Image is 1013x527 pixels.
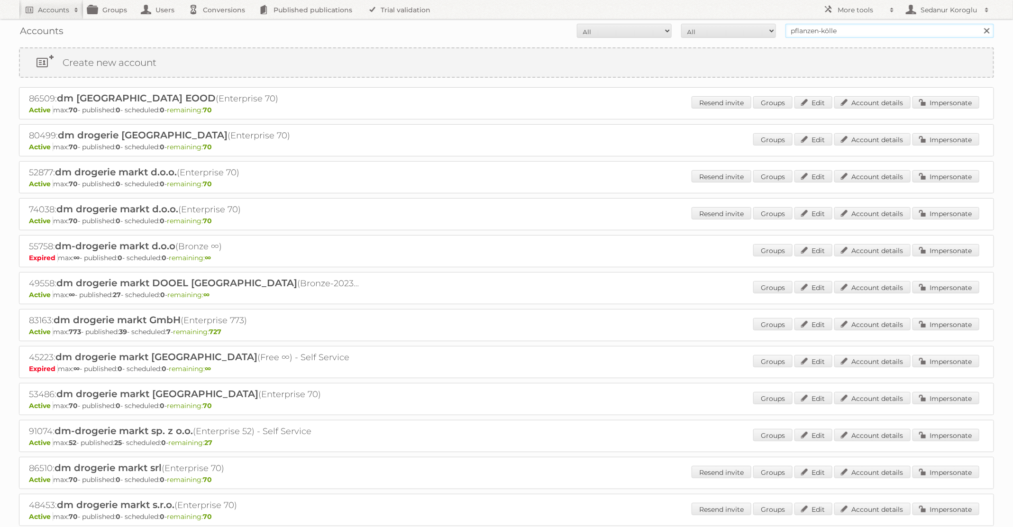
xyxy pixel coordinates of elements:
[29,364,984,373] p: max: - published: - scheduled: -
[168,438,212,447] span: remaining:
[116,180,120,188] strong: 0
[113,291,121,299] strong: 27
[73,254,80,262] strong: ∞
[69,475,78,484] strong: 70
[205,254,211,262] strong: ∞
[794,503,832,515] a: Edit
[29,327,53,336] span: Active
[29,512,984,521] p: max: - published: - scheduled: -
[29,499,361,511] h2: 48453: (Enterprise 70)
[55,462,162,473] span: dm drogerie markt srl
[118,254,122,262] strong: 0
[55,351,257,363] span: dm drogerie markt [GEOGRAPHIC_DATA]
[794,429,832,441] a: Edit
[116,143,120,151] strong: 0
[838,5,885,15] h2: More tools
[167,143,212,151] span: remaining:
[162,364,166,373] strong: 0
[753,170,793,182] a: Groups
[913,96,979,109] a: Impersonate
[794,281,832,293] a: Edit
[913,429,979,441] a: Impersonate
[753,466,793,478] a: Groups
[69,180,78,188] strong: 70
[160,143,164,151] strong: 0
[114,438,122,447] strong: 25
[29,92,361,105] h2: 86509: (Enterprise 70)
[753,133,793,145] a: Groups
[913,503,979,515] a: Impersonate
[918,5,980,15] h2: Sedanur Koroglu
[203,475,212,484] strong: 70
[29,217,53,225] span: Active
[173,327,221,336] span: remaining:
[119,327,127,336] strong: 39
[29,277,361,290] h2: 49558: (Bronze-2023 ∞)
[913,281,979,293] a: Impersonate
[69,143,78,151] strong: 70
[116,512,120,521] strong: 0
[29,475,53,484] span: Active
[73,364,80,373] strong: ∞
[913,207,979,219] a: Impersonate
[69,106,78,114] strong: 70
[167,291,210,299] span: remaining:
[167,180,212,188] span: remaining:
[29,166,361,179] h2: 52877: (Enterprise 70)
[753,207,793,219] a: Groups
[118,364,122,373] strong: 0
[29,475,984,484] p: max: - published: - scheduled: -
[203,143,212,151] strong: 70
[794,96,832,109] a: Edit
[203,106,212,114] strong: 70
[834,281,911,293] a: Account details
[160,401,164,410] strong: 0
[55,166,177,178] span: dm drogerie markt d.o.o.
[29,180,984,188] p: max: - published: - scheduled: -
[160,180,164,188] strong: 0
[55,240,175,252] span: dm-drogerie markt d.o.o
[167,217,212,225] span: remaining:
[834,244,911,256] a: Account details
[29,143,53,151] span: Active
[29,388,361,400] h2: 53486: (Enterprise 70)
[753,96,793,109] a: Groups
[794,392,832,404] a: Edit
[692,170,751,182] a: Resend invite
[29,203,361,216] h2: 74038: (Enterprise 70)
[55,425,193,436] span: dm-drogerie markt sp. z o.o.
[29,240,361,253] h2: 55758: (Bronze ∞)
[160,512,164,521] strong: 0
[116,217,120,225] strong: 0
[29,438,984,447] p: max: - published: - scheduled: -
[834,318,911,330] a: Account details
[69,438,76,447] strong: 52
[57,499,174,510] span: dm drogerie markt s.r.o.
[29,401,53,410] span: Active
[913,392,979,404] a: Impersonate
[834,466,911,478] a: Account details
[753,429,793,441] a: Groups
[834,503,911,515] a: Account details
[29,217,984,225] p: max: - published: - scheduled: -
[913,244,979,256] a: Impersonate
[29,254,984,262] p: max: - published: - scheduled: -
[116,106,120,114] strong: 0
[160,217,164,225] strong: 0
[203,180,212,188] strong: 70
[203,512,212,521] strong: 70
[753,355,793,367] a: Groups
[794,170,832,182] a: Edit
[29,143,984,151] p: max: - published: - scheduled: -
[29,129,361,142] h2: 80499: (Enterprise 70)
[169,364,211,373] span: remaining:
[167,401,212,410] span: remaining:
[913,466,979,478] a: Impersonate
[29,291,53,299] span: Active
[29,327,984,336] p: max: - published: - scheduled: -
[753,281,793,293] a: Groups
[116,401,120,410] strong: 0
[29,291,984,299] p: max: - published: - scheduled: -
[29,254,58,262] span: Expired
[794,244,832,256] a: Edit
